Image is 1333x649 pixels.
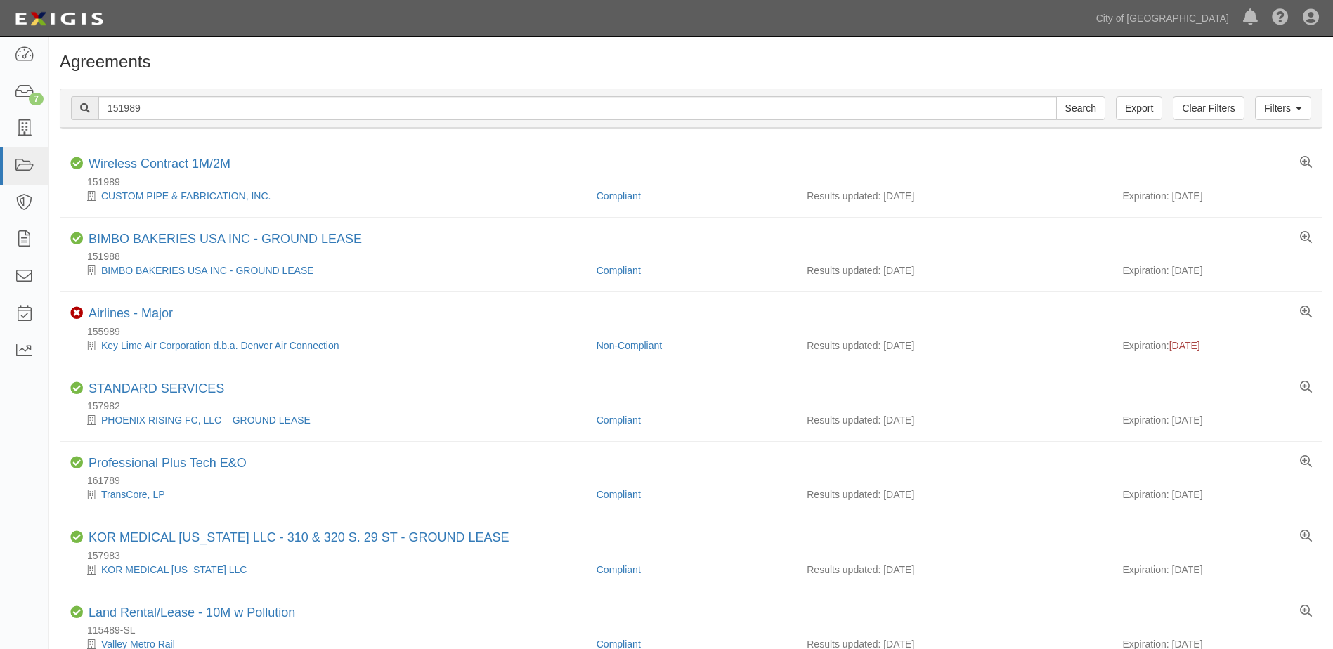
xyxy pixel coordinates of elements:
[101,489,165,500] a: TransCore, LP
[89,232,362,246] a: BIMBO BAKERIES USA INC - GROUND LEASE
[70,549,1322,563] div: 157983
[70,307,83,320] i: Non-Compliant
[70,399,1322,413] div: 157982
[597,489,641,500] a: Compliant
[807,487,1101,501] div: Results updated: [DATE]
[1255,96,1311,120] a: Filters
[70,606,83,619] i: Compliant
[29,93,44,105] div: 7
[1169,340,1200,351] span: [DATE]
[70,339,586,353] div: Key Lime Air Corporation d.b.a. Denver Air Connection
[89,157,230,172] div: Wireless Contract 1M/2M
[1122,189,1311,203] div: Expiration: [DATE]
[70,324,1322,339] div: 155989
[70,189,586,203] div: CUSTOM PIPE & FABRICATION, INC.
[807,339,1101,353] div: Results updated: [DATE]
[89,456,247,470] a: Professional Plus Tech E&O
[89,306,173,320] a: Airlines - Major
[1089,4,1236,32] a: City of [GEOGRAPHIC_DATA]
[101,265,314,276] a: BIMBO BAKERIES USA INC - GROUND LEASE
[101,340,339,351] a: Key Lime Air Corporation d.b.a. Denver Air Connection
[1300,306,1312,319] a: View results summary
[89,157,230,171] a: Wireless Contract 1M/2M
[597,414,641,426] a: Compliant
[70,487,586,501] div: TransCore, LP
[1122,413,1311,427] div: Expiration: [DATE]
[70,263,586,277] div: BIMBO BAKERIES USA INC - GROUND LEASE
[89,530,509,546] div: KOR MEDICAL ARIZONA LLC - 310 & 320 S. 29 ST - GROUND LEASE
[70,413,586,427] div: PHOENIX RISING FC, LLC – GROUND LEASE
[1300,456,1312,468] a: View results summary
[70,249,1322,263] div: 151988
[70,382,83,395] i: Compliant
[807,563,1101,577] div: Results updated: [DATE]
[60,53,1322,71] h1: Agreements
[1173,96,1244,120] a: Clear Filters
[101,190,271,202] a: CUSTOM PIPE & FABRICATION, INC.
[89,456,247,471] div: Professional Plus Tech E&O
[1122,487,1311,501] div: Expiration: [DATE]
[11,6,108,32] img: logo-5460c22ac91f19d4615b14bd174203de0afe785f0fc80cf4dbbc73dc1793850b.png
[89,381,224,397] div: STANDARD SERVICES
[807,413,1101,427] div: Results updated: [DATE]
[597,265,641,276] a: Compliant
[1122,563,1311,577] div: Expiration: [DATE]
[597,190,641,202] a: Compliant
[89,605,295,621] div: Land Rental/Lease - 10M w Pollution
[1300,381,1312,394] a: View results summary
[98,96,1057,120] input: Search
[70,623,1322,637] div: 115489-SL
[597,564,641,575] a: Compliant
[1116,96,1162,120] a: Export
[70,157,83,170] i: Compliant
[70,531,83,544] i: Compliant
[89,306,173,322] div: Airlines - Major
[1300,232,1312,244] a: View results summary
[70,563,586,577] div: KOR MEDICAL ARIZONA LLC
[101,414,311,426] a: PHOENIX RISING FC, LLC – GROUND LEASE
[70,232,83,245] i: Compliant
[1300,530,1312,543] a: View results summary
[1122,263,1311,277] div: Expiration: [DATE]
[89,232,362,247] div: BIMBO BAKERIES USA INC - GROUND LEASE
[70,473,1322,487] div: 161789
[101,564,247,575] a: KOR MEDICAL [US_STATE] LLC
[807,189,1101,203] div: Results updated: [DATE]
[70,175,1322,189] div: 151989
[89,381,224,395] a: STANDARD SERVICES
[1272,10,1289,27] i: Help Center - Complianz
[89,605,295,619] a: Land Rental/Lease - 10M w Pollution
[597,340,662,351] a: Non-Compliant
[89,530,509,544] a: KOR MEDICAL [US_STATE] LLC - 310 & 320 S. 29 ST - GROUND LEASE
[70,457,83,469] i: Compliant
[1056,96,1105,120] input: Search
[807,263,1101,277] div: Results updated: [DATE]
[1300,157,1312,169] a: View results summary
[1122,339,1311,353] div: Expiration:
[1300,605,1312,618] a: View results summary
